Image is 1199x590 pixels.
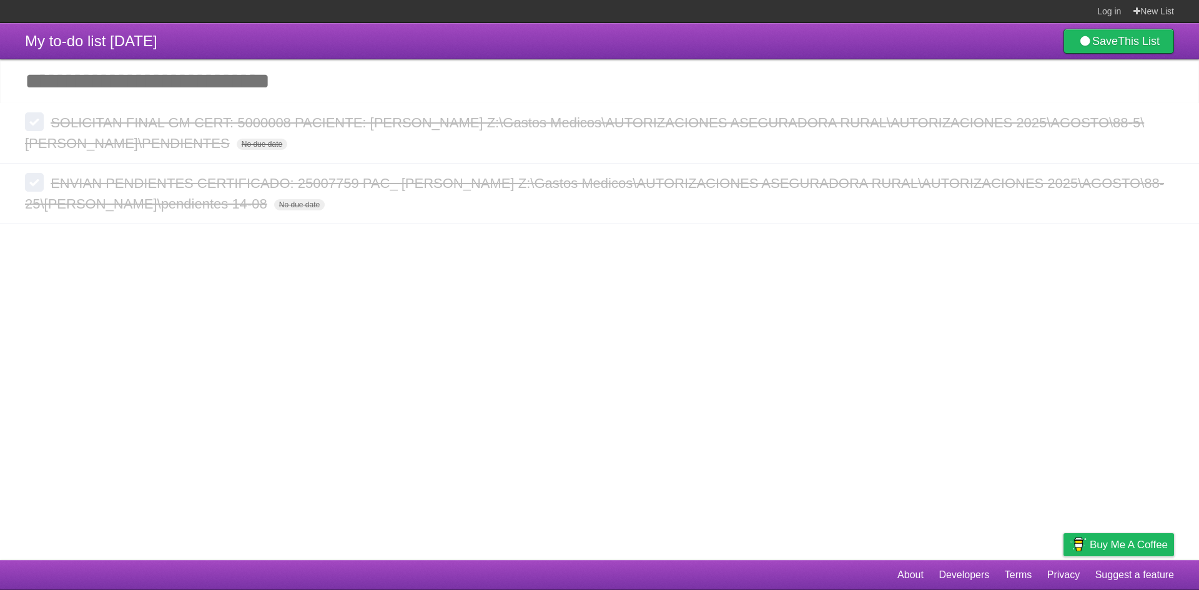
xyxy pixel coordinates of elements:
img: Buy me a coffee [1070,534,1087,555]
a: Suggest a feature [1095,563,1174,587]
a: Terms [1005,563,1032,587]
span: Buy me a coffee [1090,534,1168,556]
label: Done [25,173,44,192]
a: Privacy [1047,563,1080,587]
span: No due date [274,199,325,210]
a: Developers [939,563,989,587]
span: SOLICITAN FINAL GM CERT: 5000008 PACIENTE: [PERSON_NAME] Z:\Gastos Medicos\AUTORIZACIONES ASEGURA... [25,115,1144,151]
label: Done [25,112,44,131]
span: My to-do list [DATE] [25,32,157,49]
a: Buy me a coffee [1063,533,1174,556]
span: ENVIAN PENDIENTES CERTIFICADO: 25007759 PAC_ [PERSON_NAME] Z:\Gastos Medicos\AUTORIZACIONES ASEGU... [25,175,1164,212]
b: This List [1118,35,1160,47]
a: SaveThis List [1063,29,1174,54]
span: No due date [237,139,287,150]
a: About [897,563,924,587]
